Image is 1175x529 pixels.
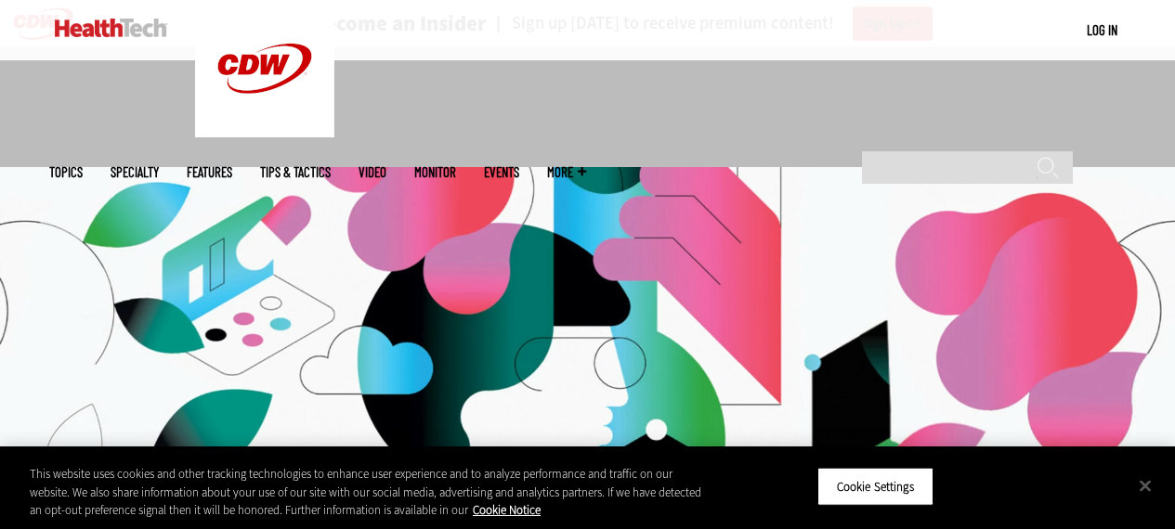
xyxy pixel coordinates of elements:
[30,465,705,520] div: This website uses cookies and other tracking technologies to enhance user experience and to analy...
[49,165,83,179] span: Topics
[195,123,334,142] a: CDW
[187,165,232,179] a: Features
[484,165,519,179] a: Events
[1087,21,1117,38] a: Log in
[55,19,167,37] img: Home
[473,502,541,518] a: More information about your privacy
[1125,465,1166,506] button: Close
[547,165,586,179] span: More
[1087,20,1117,40] div: User menu
[111,165,159,179] span: Specialty
[260,165,331,179] a: Tips & Tactics
[414,165,456,179] a: MonITor
[817,467,933,506] button: Cookie Settings
[359,165,386,179] a: Video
